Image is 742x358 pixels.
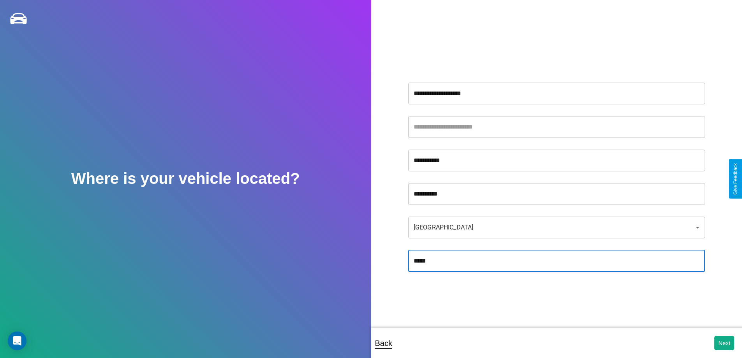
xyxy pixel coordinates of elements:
[375,336,392,350] p: Back
[8,332,26,350] div: Open Intercom Messenger
[733,163,738,195] div: Give Feedback
[71,170,300,187] h2: Where is your vehicle located?
[714,336,734,350] button: Next
[408,217,705,238] div: [GEOGRAPHIC_DATA]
